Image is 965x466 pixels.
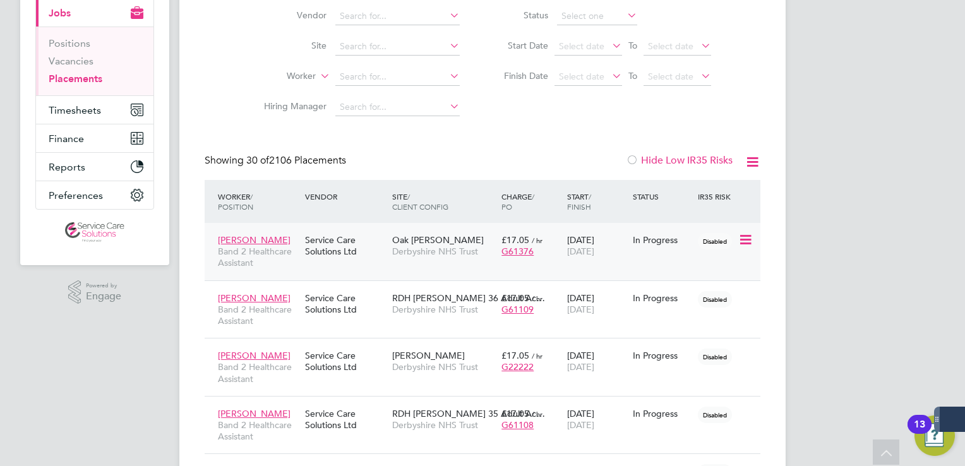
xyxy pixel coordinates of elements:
span: / hr [532,351,542,361]
span: Band 2 Healthcare Assistant [218,361,299,384]
span: Select date [648,40,693,52]
label: Worker [243,70,316,83]
div: [DATE] [564,286,630,321]
span: [DATE] [567,361,594,373]
div: Start [564,185,630,218]
span: Band 2 Healthcare Assistant [218,419,299,442]
a: Powered byEngage [68,280,122,304]
div: [DATE] [564,344,630,379]
span: £17.05 [501,292,529,304]
span: Band 2 Healthcare Assistant [218,246,299,268]
input: Search for... [335,68,460,86]
span: Select date [648,71,693,82]
span: Disabled [698,349,732,365]
div: [DATE] [564,228,630,263]
span: [PERSON_NAME] [218,350,291,361]
span: To [625,37,641,54]
a: Go to home page [35,222,154,242]
div: In Progress [633,292,692,304]
div: 13 [914,424,925,441]
div: Service Care Solutions Ltd [302,286,389,321]
div: In Progress [633,350,692,361]
label: Start Date [491,40,548,51]
a: Placements [49,73,102,85]
span: Derbyshire NHS Trust [392,361,495,373]
span: [DATE] [567,304,594,315]
div: Status [630,185,695,208]
span: / hr [532,236,542,245]
label: Vendor [254,9,327,21]
span: Reports [49,161,85,173]
label: Hiring Manager [254,100,327,112]
div: Site [389,185,498,218]
span: G61109 [501,304,534,315]
button: Finance [36,124,153,152]
span: [PERSON_NAME] [218,408,291,419]
span: Oak [PERSON_NAME] [392,234,484,246]
span: Preferences [49,189,103,201]
div: Worker [215,185,302,218]
span: RDH [PERSON_NAME] 36 Adult Ac… [392,292,545,304]
button: Reports [36,153,153,181]
span: [DATE] [567,246,594,257]
span: / Client Config [392,191,448,212]
span: To [625,68,641,84]
span: [PERSON_NAME] [392,350,465,361]
a: [PERSON_NAME]Band 2 Healthcare AssistantService Care Solutions LtdRDH [PERSON_NAME] 35 Adult Ac…D... [215,401,760,412]
span: 2106 Placements [246,154,346,167]
span: / hr [532,294,542,303]
span: £17.05 [501,408,529,419]
span: 30 of [246,154,269,167]
div: In Progress [633,234,692,246]
div: Service Care Solutions Ltd [302,344,389,379]
span: Finance [49,133,84,145]
div: Showing [205,154,349,167]
div: Service Care Solutions Ltd [302,402,389,437]
span: RDH [PERSON_NAME] 35 Adult Ac… [392,408,545,419]
div: IR35 Risk [695,185,738,208]
span: Timesheets [49,104,101,116]
img: servicecare-logo-retina.png [65,222,124,242]
label: Site [254,40,327,51]
span: Powered by [86,280,121,291]
span: [PERSON_NAME] [218,234,291,246]
span: Band 2 Healthcare Assistant [218,304,299,326]
input: Select one [557,8,637,25]
span: Disabled [698,291,732,308]
span: Engage [86,291,121,302]
a: Vacancies [49,55,93,67]
label: Status [491,9,548,21]
span: G61108 [501,419,534,431]
input: Search for... [335,38,460,56]
div: Charge [498,185,564,218]
span: Disabled [698,233,732,249]
span: Disabled [698,407,732,423]
span: / Finish [567,191,591,212]
span: Select date [559,71,604,82]
span: / PO [501,191,534,212]
span: / hr [532,409,542,419]
span: £17.05 [501,234,529,246]
label: Finish Date [491,70,548,81]
span: / Position [218,191,253,212]
label: Hide Low IR35 Risks [626,154,733,167]
span: Derbyshire NHS Trust [392,304,495,315]
div: [DATE] [564,402,630,437]
span: [DATE] [567,419,594,431]
a: Positions [49,37,90,49]
div: Service Care Solutions Ltd [302,228,389,263]
span: G61376 [501,246,534,257]
button: Preferences [36,181,153,209]
button: Open Resource Center, 13 new notifications [914,415,955,456]
span: Select date [559,40,604,52]
a: [PERSON_NAME]Band 2 Healthcare AssistantService Care Solutions LtdRDH [PERSON_NAME] 36 Adult Ac…D... [215,285,760,296]
input: Search for... [335,8,460,25]
div: Vendor [302,185,389,208]
span: G22222 [501,361,534,373]
span: Derbyshire NHS Trust [392,246,495,257]
span: Jobs [49,7,71,19]
input: Search for... [335,99,460,116]
div: In Progress [633,408,692,419]
div: Jobs [36,27,153,95]
a: [PERSON_NAME]Band 2 Healthcare AssistantService Care Solutions LtdOak [PERSON_NAME]Derbyshire NHS... [215,227,760,238]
